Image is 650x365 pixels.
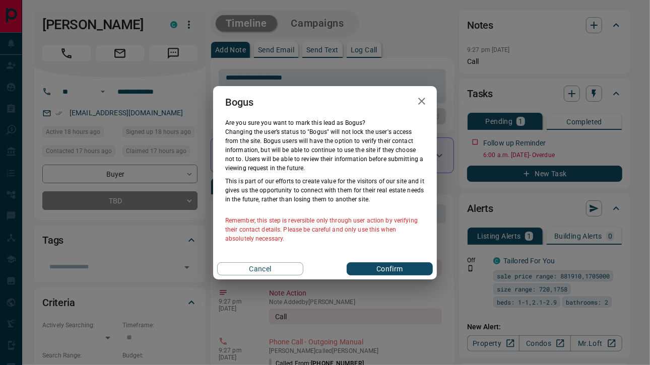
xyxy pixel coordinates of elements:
[225,127,425,173] p: Changing the user’s status to "Bogus" will not lock the user's access from the site. Bogus users ...
[225,216,425,243] p: Remember, this step is reversible only through user action by verifying their contact details. Pl...
[217,262,303,275] button: Cancel
[225,118,425,127] p: Are you sure you want to mark this lead as Bogus ?
[213,86,266,118] h2: Bogus
[225,177,425,204] p: This is part of our efforts to create value for the visitors of our site and it gives us the oppo...
[347,262,433,275] button: Confirm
